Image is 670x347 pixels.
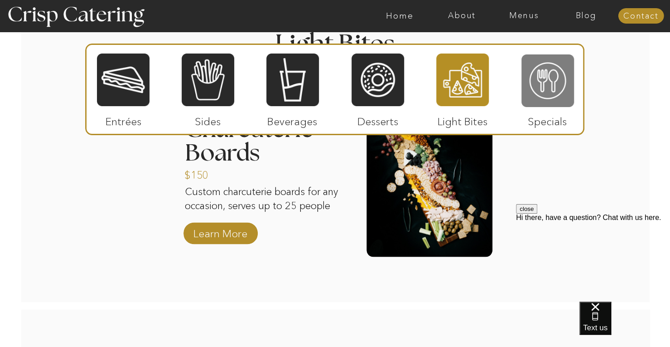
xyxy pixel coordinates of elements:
h2: Light Bites [272,32,399,65]
a: Home [369,11,431,20]
p: Beverages [262,106,323,132]
a: About [431,11,493,20]
a: Blog [555,11,617,20]
a: Contact [618,12,664,21]
iframe: podium webchat widget bubble [579,302,670,347]
a: Learn More [190,218,251,244]
a: Menus [493,11,555,20]
p: Custom charcuterie boards for any occasion, serves up to 25 people [185,185,340,224]
p: Entrées [93,106,154,132]
p: Light Bites [433,106,493,132]
iframe: podium webchat widget prompt [516,204,670,313]
p: Desserts [348,106,408,132]
p: Sides [178,106,238,132]
a: $150 [184,159,245,186]
p: Specials [517,106,578,132]
h3: Charcuterie Boards [185,117,352,165]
